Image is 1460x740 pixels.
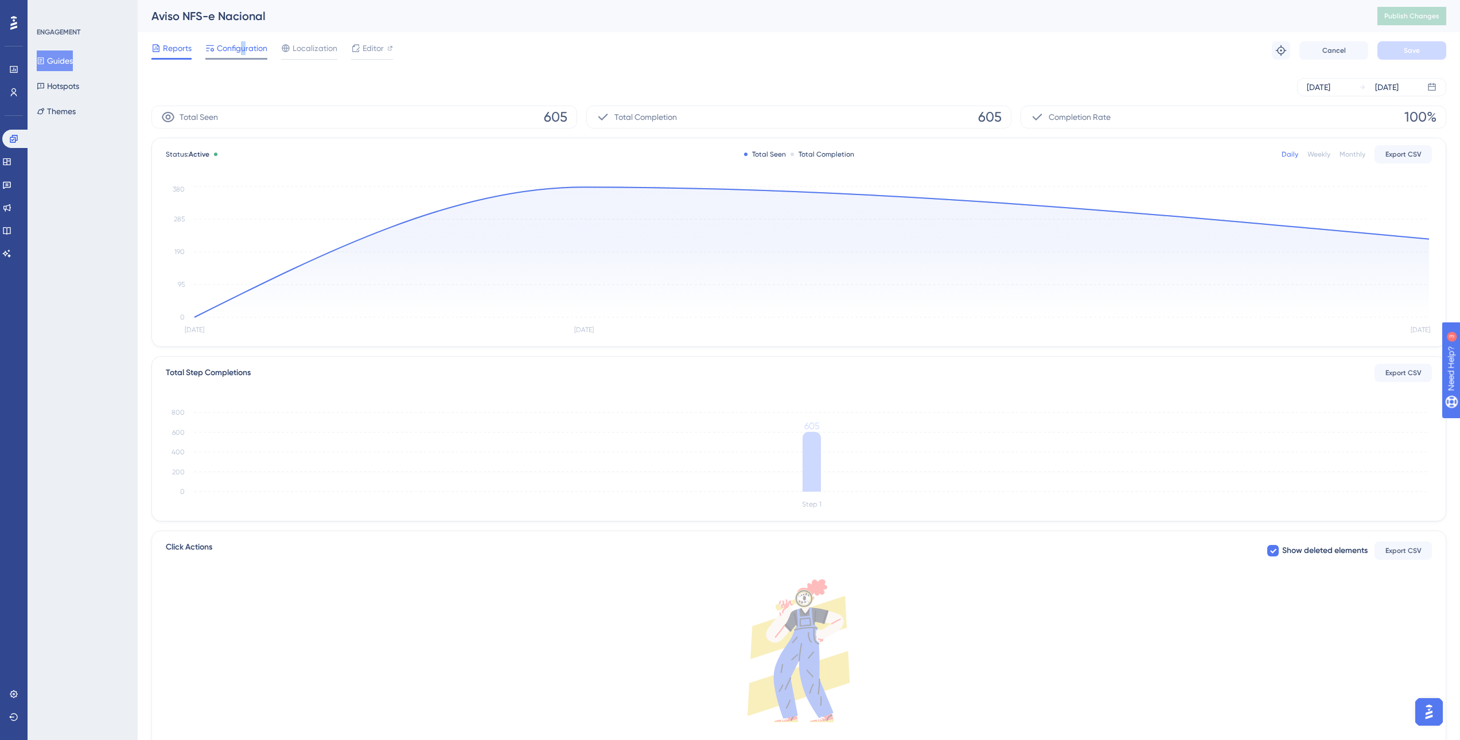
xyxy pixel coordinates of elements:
button: Export CSV [1375,364,1432,382]
span: Localization [293,41,337,55]
span: Status: [166,150,209,159]
span: Configuration [217,41,267,55]
div: Aviso NFS-e Nacional [151,8,1349,24]
span: Export CSV [1385,546,1422,555]
button: Save [1377,41,1446,60]
tspan: 285 [174,215,185,223]
div: Daily [1282,150,1298,159]
div: Weekly [1307,150,1330,159]
span: Save [1404,46,1420,55]
span: Active [189,150,209,158]
button: Guides [37,50,73,71]
button: Hotspots [37,76,79,96]
iframe: UserGuiding AI Assistant Launcher [1412,695,1446,729]
tspan: 400 [172,448,185,456]
div: 3 [80,6,83,15]
tspan: 800 [172,408,185,416]
div: Total Seen [744,150,786,159]
tspan: [DATE] [1411,326,1430,334]
div: ENGAGEMENT [37,28,80,37]
tspan: [DATE] [185,326,204,334]
span: Total Completion [614,110,677,124]
div: Monthly [1340,150,1365,159]
tspan: 605 [804,420,820,431]
button: Export CSV [1375,145,1432,163]
span: Editor [363,41,384,55]
span: Show deleted elements [1282,544,1368,558]
tspan: 95 [178,281,185,289]
button: Publish Changes [1377,7,1446,25]
div: [DATE] [1307,80,1330,94]
tspan: 190 [174,248,185,256]
tspan: 200 [172,468,185,476]
button: Themes [37,101,76,122]
tspan: [DATE] [574,326,594,334]
span: Reports [163,41,192,55]
tspan: 0 [180,488,185,496]
span: 100% [1404,108,1436,126]
span: Click Actions [166,540,212,561]
tspan: 600 [172,429,185,437]
div: [DATE] [1375,80,1399,94]
span: Publish Changes [1384,11,1439,21]
div: Total Completion [791,150,854,159]
button: Cancel [1299,41,1368,60]
button: Export CSV [1375,542,1432,560]
span: Completion Rate [1049,110,1111,124]
span: Need Help? [27,3,72,17]
div: Total Step Completions [166,366,251,380]
span: Cancel [1322,46,1346,55]
span: Export CSV [1385,150,1422,159]
tspan: 0 [180,313,185,321]
span: Total Seen [180,110,218,124]
span: Export CSV [1385,368,1422,377]
span: 605 [978,108,1002,126]
tspan: 380 [173,185,185,193]
span: 605 [544,108,567,126]
tspan: Step 1 [802,500,822,508]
